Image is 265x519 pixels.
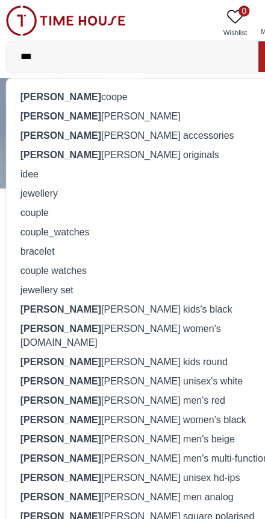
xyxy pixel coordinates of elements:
strong: [PERSON_NAME] [20,282,90,292]
span: 0 [211,5,220,14]
strong: [PERSON_NAME] [20,328,90,338]
strong: [PERSON_NAME] [20,362,90,372]
div: [PERSON_NAME] men's [DOMAIN_NAME] [15,477,250,506]
div: couple watches [15,228,250,245]
strong: [PERSON_NAME] [20,97,90,106]
strong: [PERSON_NAME] [20,379,90,389]
div: jewellery set [15,245,250,262]
div: [PERSON_NAME] men analog [15,426,250,443]
div: [PERSON_NAME] unisex's white [15,325,250,342]
strong: [PERSON_NAME] [20,430,90,439]
button: My Bag [223,5,258,36]
strong: [PERSON_NAME] [20,413,90,422]
div: [PERSON_NAME] accessories [15,110,250,127]
div: jewellery [15,161,250,177]
div: bracelet [15,211,250,228]
strong: [PERSON_NAME] [20,463,90,473]
div: [PERSON_NAME] square polarised [15,443,250,460]
a: Home [84,492,98,507]
img: ... [7,5,112,31]
div: coope [15,76,250,93]
a: 0Wishlist [193,5,223,36]
strong: [PERSON_NAME] [20,396,90,406]
div: [PERSON_NAME] [15,93,250,110]
strong: [PERSON_NAME] [20,311,90,321]
div: [PERSON_NAME] men's multi-function [15,392,250,409]
strong: [PERSON_NAME] [20,113,90,123]
div: idee [15,144,250,161]
div: [PERSON_NAME] women's black [15,358,250,375]
div: [PERSON_NAME] women's [DOMAIN_NAME] [15,279,250,308]
strong: [PERSON_NAME] [20,345,90,355]
strong: [PERSON_NAME] [20,447,90,456]
div: [PERSON_NAME] originals [15,127,250,144]
strong: [PERSON_NAME] [20,266,90,275]
div: [PERSON_NAME] men's gun [15,460,250,477]
div: [PERSON_NAME] men's beige [15,375,250,392]
div: [PERSON_NAME] unisex hd-ips [15,409,250,426]
div: [PERSON_NAME] kids round [15,308,250,325]
span: Wishlist [193,24,223,33]
div: [PERSON_NAME] men's red [15,342,250,358]
div: [PERSON_NAME] kids's black [15,262,250,279]
strong: [PERSON_NAME] [20,130,90,140]
div: couple_watches [15,194,250,211]
strong: [PERSON_NAME] [20,80,90,89]
div: couple [15,177,250,194]
span: My Bag [225,23,255,32]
